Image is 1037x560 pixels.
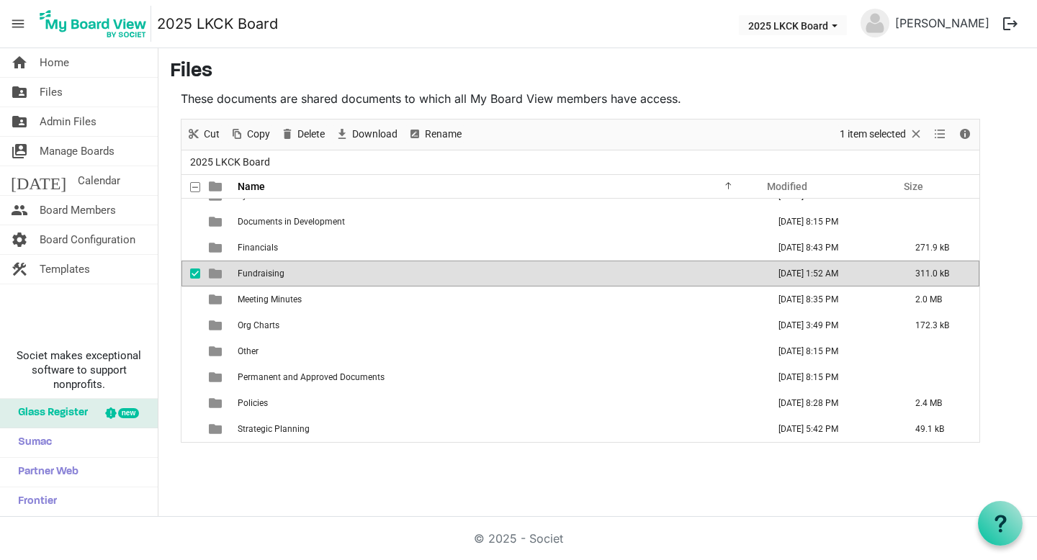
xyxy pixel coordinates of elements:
[40,225,135,254] span: Board Configuration
[11,107,28,136] span: folder_shared
[900,416,979,442] td: 49.1 kB is template cell column header Size
[11,487,57,516] span: Frontier
[995,9,1025,39] button: logout
[11,399,88,428] span: Glass Register
[763,312,900,338] td: September 11, 2025 3:49 PM column header Modified
[181,416,200,442] td: checkbox
[835,119,928,150] div: Clear selection
[474,531,563,546] a: © 2025 - Societ
[181,338,200,364] td: checkbox
[763,261,900,286] td: September 09, 2025 1:52 AM column header Modified
[296,125,326,143] span: Delete
[200,312,233,338] td: is template cell column header type
[170,60,1025,84] h3: Files
[763,235,900,261] td: July 02, 2025 8:43 PM column header Modified
[233,209,763,235] td: Documents in Development is template cell column header Name
[181,364,200,390] td: checkbox
[11,458,78,487] span: Partner Web
[40,137,115,166] span: Manage Boards
[233,338,763,364] td: Other is template cell column header Name
[838,125,926,143] button: Selection
[238,181,265,192] span: Name
[78,166,120,195] span: Calendar
[238,268,284,279] span: Fundraising
[900,390,979,416] td: 2.4 MB is template cell column header Size
[40,196,116,225] span: Board Members
[238,294,302,304] span: Meeting Minutes
[763,390,900,416] td: July 02, 2025 8:28 PM column header Modified
[200,286,233,312] td: is template cell column header type
[246,125,271,143] span: Copy
[238,320,279,330] span: Org Charts
[233,390,763,416] td: Policies is template cell column header Name
[181,286,200,312] td: checkbox
[40,48,69,77] span: Home
[739,15,847,35] button: 2025 LKCK Board dropdownbutton
[181,390,200,416] td: checkbox
[953,119,977,150] div: Details
[233,235,763,261] td: Financials is template cell column header Name
[200,338,233,364] td: is template cell column header type
[275,119,330,150] div: Delete
[238,191,265,201] span: Bylaws
[233,364,763,390] td: Permanent and Approved Documents is template cell column header Name
[900,286,979,312] td: 2.0 MB is template cell column header Size
[200,390,233,416] td: is template cell column header type
[228,125,273,143] button: Copy
[181,312,200,338] td: checkbox
[904,181,923,192] span: Size
[238,346,259,356] span: Other
[900,209,979,235] td: is template cell column header Size
[6,348,151,392] span: Societ makes exceptional software to support nonprofits.
[40,255,90,284] span: Templates
[11,137,28,166] span: switch_account
[889,9,995,37] a: [PERSON_NAME]
[900,235,979,261] td: 271.9 kB is template cell column header Size
[351,125,399,143] span: Download
[4,10,32,37] span: menu
[11,225,28,254] span: settings
[11,428,52,457] span: Sumac
[157,9,278,38] a: 2025 LKCK Board
[767,181,807,192] span: Modified
[233,416,763,442] td: Strategic Planning is template cell column header Name
[202,125,221,143] span: Cut
[181,119,225,150] div: Cut
[40,78,63,107] span: Files
[233,261,763,286] td: Fundraising is template cell column header Name
[181,90,980,107] p: These documents are shared documents to which all My Board View members have access.
[238,243,278,253] span: Financials
[184,125,223,143] button: Cut
[278,125,328,143] button: Delete
[956,125,975,143] button: Details
[763,209,900,235] td: June 26, 2025 8:15 PM column header Modified
[405,125,464,143] button: Rename
[838,125,907,143] span: 1 item selected
[403,119,467,150] div: Rename
[238,372,385,382] span: Permanent and Approved Documents
[200,209,233,235] td: is template cell column header type
[200,416,233,442] td: is template cell column header type
[181,261,200,286] td: checkbox
[35,6,151,42] img: My Board View Logo
[928,119,953,150] div: View
[763,416,900,442] td: September 10, 2025 5:42 PM column header Modified
[238,424,310,434] span: Strategic Planning
[900,364,979,390] td: is template cell column header Size
[861,9,889,37] img: no-profile-picture.svg
[233,286,763,312] td: Meeting Minutes is template cell column header Name
[11,196,28,225] span: people
[181,209,200,235] td: checkbox
[233,312,763,338] td: Org Charts is template cell column header Name
[200,235,233,261] td: is template cell column header type
[900,338,979,364] td: is template cell column header Size
[225,119,275,150] div: Copy
[187,153,273,171] span: 2025 LKCK Board
[238,398,268,408] span: Policies
[931,125,948,143] button: View dropdownbutton
[423,125,463,143] span: Rename
[118,408,139,418] div: new
[35,6,157,42] a: My Board View Logo
[200,261,233,286] td: is template cell column header type
[40,107,96,136] span: Admin Files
